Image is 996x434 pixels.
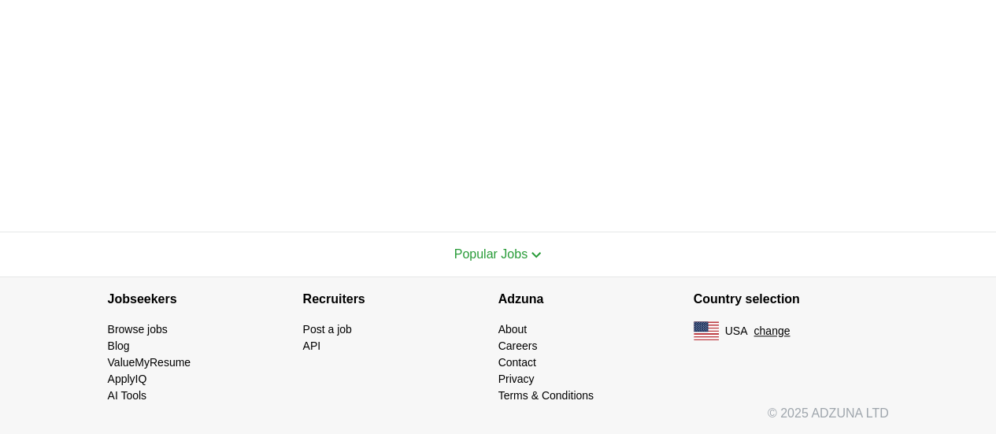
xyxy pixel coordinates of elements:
a: Terms & Conditions [498,389,594,402]
img: US flag [694,321,719,340]
a: ApplyIQ [108,373,147,385]
a: Privacy [498,373,535,385]
a: AI Tools [108,389,147,402]
a: About [498,323,528,336]
a: Contact [498,356,536,369]
h4: Country selection [694,277,889,321]
a: ValueMyResume [108,356,191,369]
a: Blog [108,339,130,352]
a: Browse jobs [108,323,168,336]
a: API [303,339,321,352]
img: toggle icon [531,251,542,258]
span: Popular Jobs [454,247,528,261]
a: Careers [498,339,538,352]
button: change [753,323,790,339]
span: USA [725,323,748,339]
a: Post a job [303,323,352,336]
